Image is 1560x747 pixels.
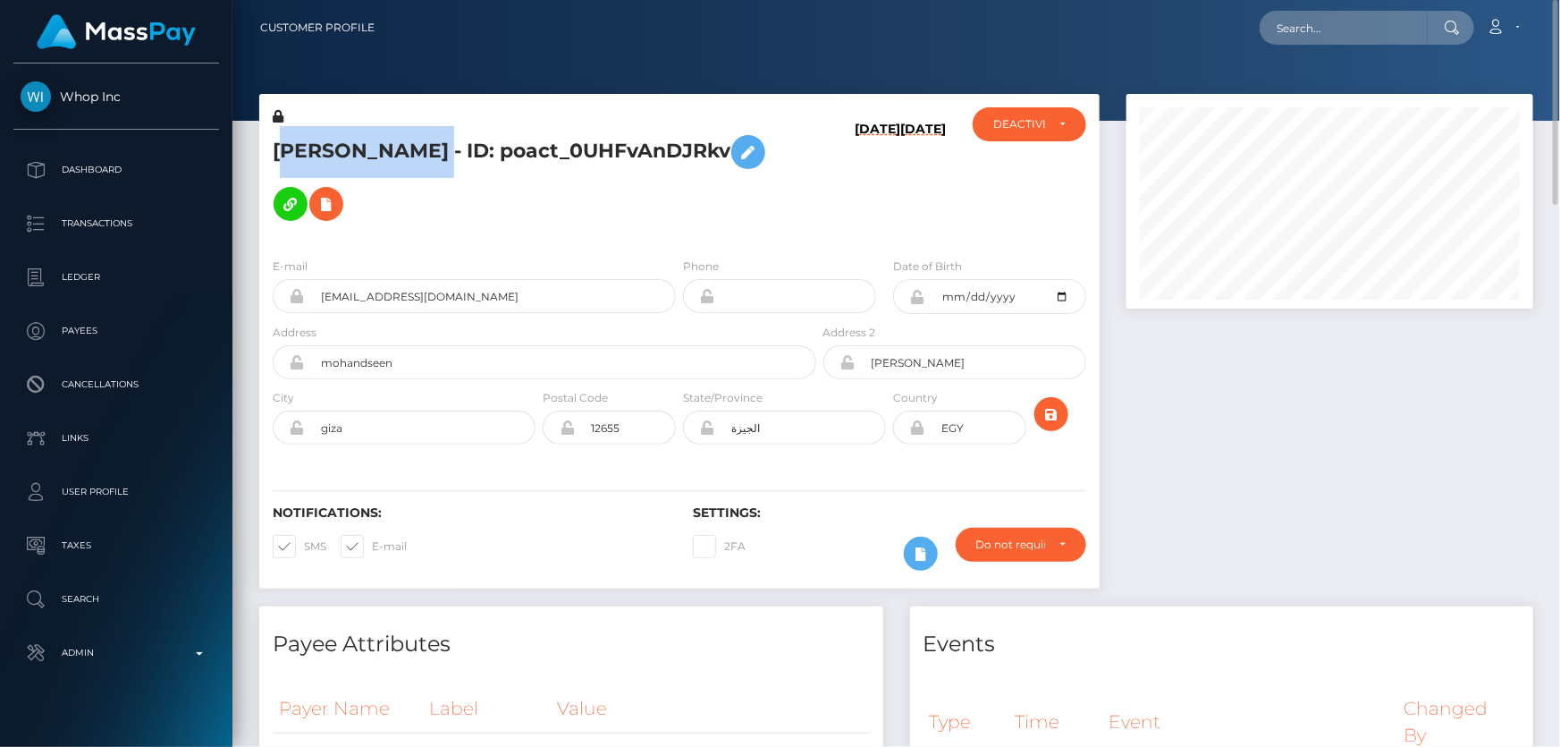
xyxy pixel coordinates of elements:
a: Links [13,416,219,461]
label: Postal Code [543,390,608,406]
a: Ledger [13,255,219,300]
h5: [PERSON_NAME] - ID: poact_0UHFvAnDJRkv [273,126,806,230]
p: Dashboard [21,157,212,183]
p: Cancellations [21,371,212,398]
h4: Events [923,629,1521,660]
button: DEACTIVE [973,107,1086,141]
p: Search [21,586,212,613]
a: Payees [13,309,219,353]
a: Search [13,577,219,622]
label: State/Province [683,390,763,406]
a: Cancellations [13,362,219,407]
a: Customer Profile [260,9,375,47]
p: Ledger [21,264,212,291]
a: Transactions [13,201,219,246]
label: Date of Birth [893,259,962,275]
p: Payees [21,318,212,344]
a: Taxes [13,523,219,568]
div: Do not require [976,538,1045,552]
p: Taxes [21,532,212,559]
th: Label [424,684,552,734]
a: Dashboard [13,148,219,192]
button: Do not require [956,528,1086,562]
label: Address [273,325,316,341]
label: City [273,390,294,406]
p: Transactions [21,210,212,237]
label: 2FA [693,535,746,558]
label: E-mail [341,535,407,558]
span: Whop Inc [13,89,219,105]
label: Phone [683,259,719,275]
img: Whop Inc [21,81,51,112]
label: Country [893,390,938,406]
label: Address 2 [823,325,876,341]
h4: Payee Attributes [273,629,870,660]
h6: [DATE] [855,122,900,236]
h6: Settings: [693,505,1086,521]
th: Value [551,684,869,734]
p: Links [21,425,212,452]
p: User Profile [21,479,212,505]
img: MassPay Logo [37,14,196,49]
th: Payer Name [273,684,424,734]
label: SMS [273,535,326,558]
h6: [DATE] [900,122,946,236]
div: DEACTIVE [993,117,1045,132]
h6: Notifications: [273,505,666,521]
p: Admin [21,640,212,666]
a: User Profile [13,470,219,514]
a: Admin [13,631,219,675]
label: E-mail [273,259,308,275]
input: Search... [1260,11,1428,45]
